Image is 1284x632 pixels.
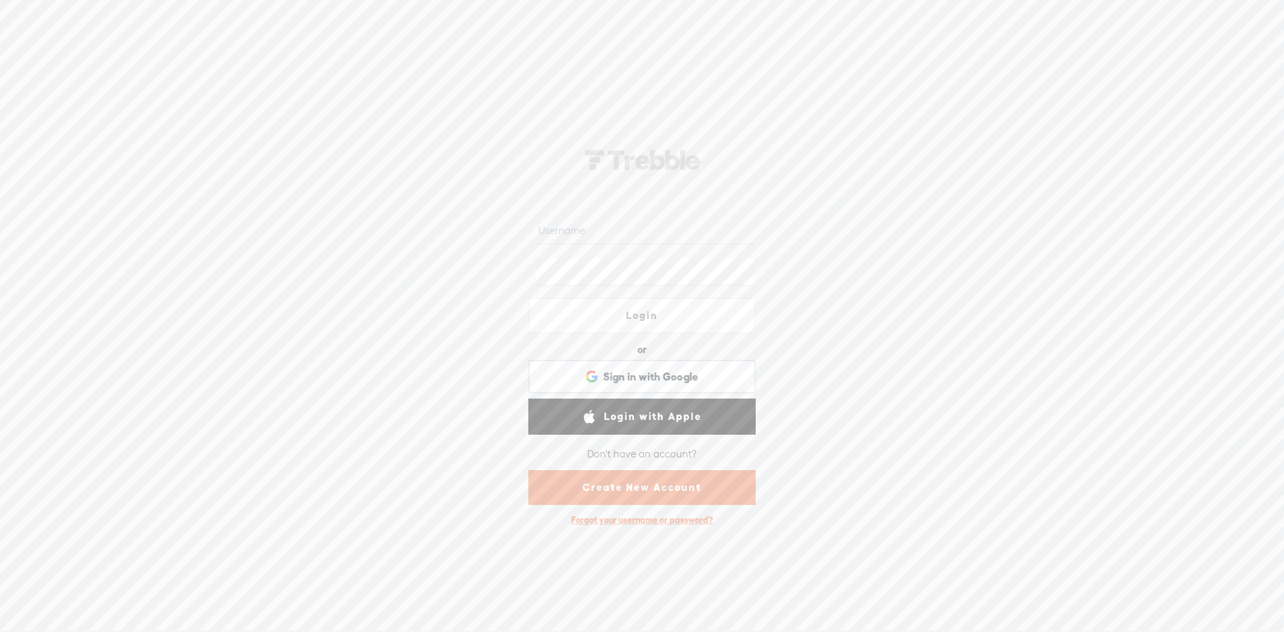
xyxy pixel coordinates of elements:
[528,470,756,505] a: Create New Account
[564,508,720,532] div: Forgot your username or password?
[637,339,647,360] div: or
[587,439,697,467] div: Don't have an account?
[536,218,753,244] input: Username
[528,298,756,334] a: Login
[528,360,756,393] div: Sign in with Google
[528,399,756,435] a: Login with Apple
[603,370,699,384] span: Sign in with Google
